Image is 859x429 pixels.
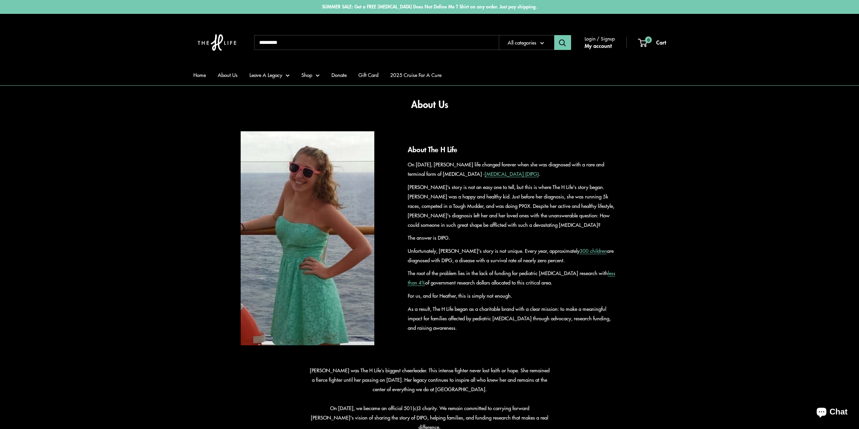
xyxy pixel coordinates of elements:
[358,70,378,80] a: Gift Card
[249,70,290,80] a: Leave A Legacy
[580,247,607,254] a: 300 children
[408,182,619,230] p: [PERSON_NAME]’s story is not an easy one to tell, but this is where The H Life's story began. [PE...
[408,233,619,242] p: The answer is DIPG.
[554,35,571,50] button: Search
[331,70,347,80] a: Donate
[411,98,448,111] h1: About Us
[390,70,441,80] a: 2025 Cruise For A Cure
[639,37,666,48] a: 0 Cart
[408,304,619,332] p: As a result, The H Life began as a charitable brand with a clear mission: to make a meaningful im...
[254,35,499,50] input: Search...
[408,144,619,155] h2: About The H Life
[193,21,241,64] img: The H Life
[585,41,612,51] a: My account
[301,70,320,80] a: Shop
[810,402,854,424] inbox-online-store-chat: Shopify online store chat
[408,268,619,287] p: The root of the problem lies in the lack of funding for pediatric [MEDICAL_DATA] research with of...
[645,36,651,43] span: 0
[218,70,238,80] a: About Us
[656,38,666,46] span: Cart
[193,70,206,80] a: Home
[408,291,619,300] p: For us, and for Heather, this is simply not enough.
[485,170,539,177] a: [MEDICAL_DATA] (DIPG)
[408,160,619,179] p: On [DATE], [PERSON_NAME] life changed forever when she was diagnosed with a rare and terminal for...
[585,34,615,43] span: Login / Signup
[408,246,619,265] p: Unfortunately, [PERSON_NAME]'s story is not unique. Every year, approximately are diagnosed with ...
